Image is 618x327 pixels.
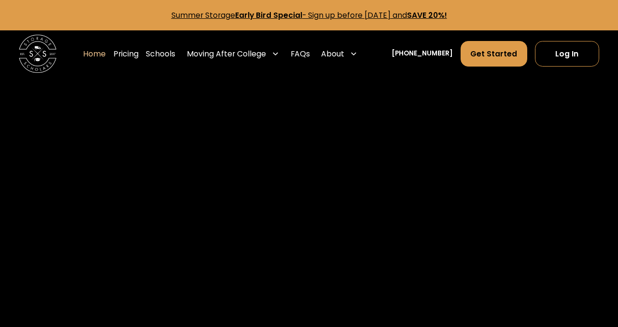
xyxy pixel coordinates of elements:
a: FAQs [291,41,310,67]
a: [PHONE_NUMBER] [392,49,453,59]
strong: Early Bird Special [235,10,302,20]
a: Pricing [113,41,139,67]
div: About [321,48,344,60]
a: Schools [146,41,175,67]
a: Log In [535,41,599,67]
a: Home [83,41,106,67]
a: Get Started [461,41,527,67]
img: Storage Scholars main logo [19,35,56,72]
strong: SAVE 20%! [407,10,447,20]
a: Summer StorageEarly Bird Special- Sign up before [DATE] andSAVE 20%! [171,10,447,20]
div: Moving After College [187,48,266,60]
